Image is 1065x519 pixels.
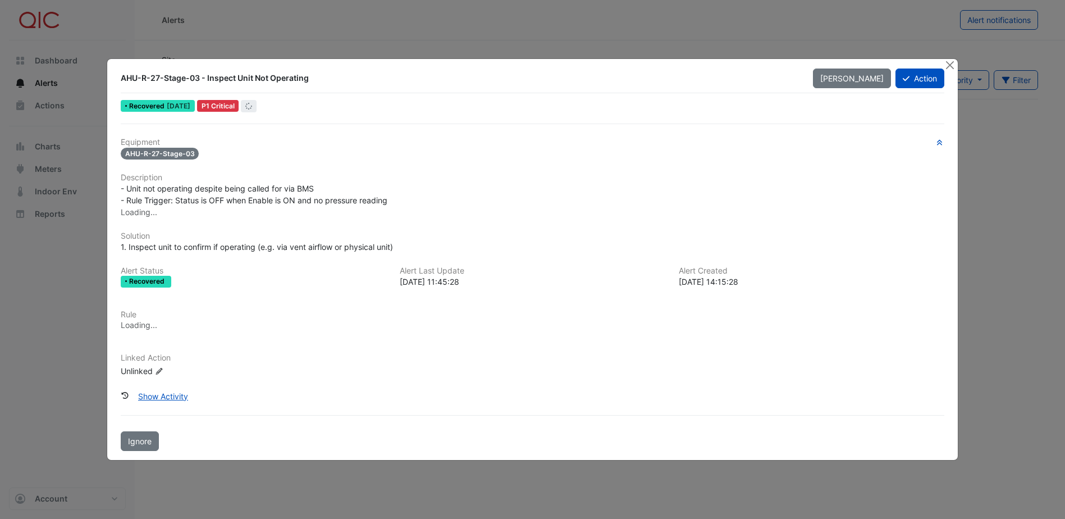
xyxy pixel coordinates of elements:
div: [DATE] 11:45:28 [400,276,665,288]
span: Recovered [129,103,167,110]
h6: Equipment [121,138,945,147]
span: Loading... [121,207,157,217]
span: Sat 13-Sep-2025 11:45 AEST [167,102,190,110]
button: Ignore [121,431,159,451]
button: [PERSON_NAME] [813,69,891,88]
div: [DATE] 14:15:28 [679,276,944,288]
h6: Alert Last Update [400,266,665,276]
span: 1. Inspect unit to confirm if operating (e.g. via vent airflow or physical unit) [121,242,393,252]
div: AHU-R-27-Stage-03 - Inspect Unit Not Operating [121,72,799,84]
div: P1 Critical [197,100,239,112]
span: Loading... [121,320,157,330]
button: Show Activity [131,386,195,406]
fa-icon: Edit Linked Action [155,367,163,376]
span: Recovered [129,278,167,285]
h6: Alert Created [679,266,944,276]
div: Unlinked [121,365,255,377]
button: Action [895,69,944,88]
span: [PERSON_NAME] [820,74,884,83]
span: AHU-R-27-Stage-03 [121,148,199,160]
span: - Unit not operating despite being called for via BMS - Rule Trigger: Status is OFF when Enable i... [121,184,387,205]
button: Close [944,59,956,71]
h6: Rule [121,310,945,320]
span: Ignore [128,436,152,446]
h6: Solution [121,231,945,241]
h6: Description [121,173,945,183]
h6: Linked Action [121,353,945,363]
h6: Alert Status [121,266,386,276]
